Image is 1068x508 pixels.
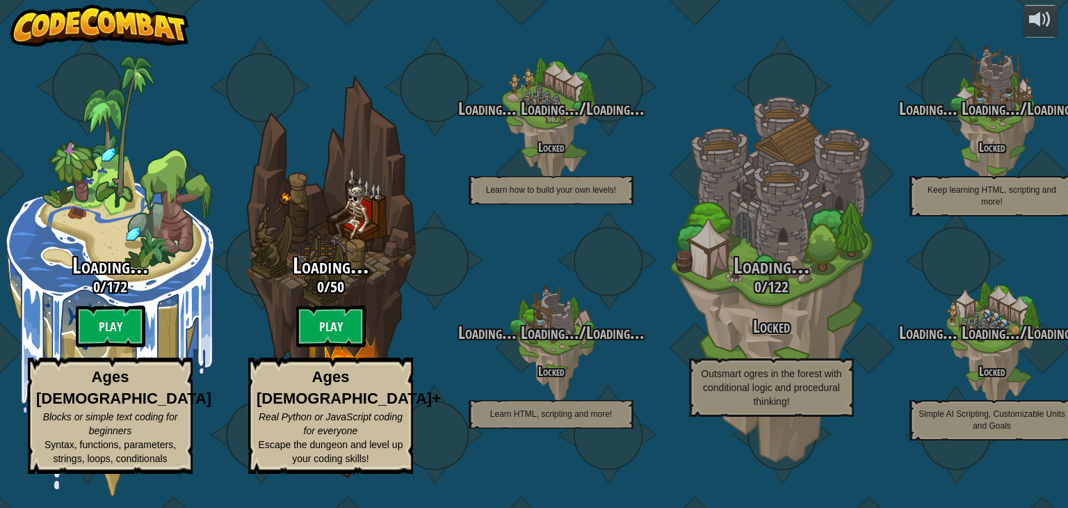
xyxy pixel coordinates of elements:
h3: / [441,100,661,118]
btn: Play [76,305,145,347]
h3: / [220,278,441,295]
span: 0 [317,276,324,297]
span: Loading... [734,251,810,280]
span: Loading... [458,321,517,344]
h4: Locked [441,365,661,378]
span: 0 [93,276,100,297]
span: Loading... [586,97,645,120]
span: Blocks or simple text coding for beginners [43,411,178,436]
h3: / [441,324,661,342]
span: Loading... [899,321,957,344]
span: Simple AI Scripting, Customizable Units and Goals [919,409,1065,431]
strong: Ages [DEMOGRAPHIC_DATA]+ [257,368,441,407]
span: 50 [330,276,344,297]
span: 172 [106,276,127,297]
div: Complete previous world to unlock [441,11,661,232]
div: Complete previous world to unlock [661,56,882,497]
strong: Ages [DEMOGRAPHIC_DATA] [36,368,211,407]
span: Escape the dungeon and level up your coding skills! [259,439,403,464]
h3: Locked [661,317,882,336]
span: Loading... [293,251,369,280]
span: 122 [768,276,788,297]
span: Loading... [517,97,579,120]
h4: Locked [441,141,661,154]
span: Loading... [72,251,149,280]
span: 0 [754,276,761,297]
span: Learn HTML, scripting and more! [490,409,612,419]
span: Loading... [586,321,645,344]
div: Complete previous world to unlock [441,235,661,456]
span: Loading... [957,97,1020,120]
btn: Play [296,305,366,347]
span: Outsmart ogres in the forest with conditional logic and procedural thinking! [701,368,841,407]
span: Syntax, functions, parameters, strings, loops, conditionals [44,439,176,464]
span: Loading... [957,321,1020,344]
span: Learn how to build your own levels! [486,185,616,195]
span: Real Python or JavaScript coding for everyone [259,411,403,436]
span: Loading... [899,97,957,120]
div: Complete previous world to unlock [220,56,441,497]
span: Keep learning HTML, scripting and more! [928,185,1056,207]
button: Adjust volume [1023,5,1058,38]
span: Loading... [517,321,579,344]
img: CodeCombat - Learn how to code by playing a game [10,5,188,47]
span: Loading... [458,97,517,120]
h3: / [661,278,882,295]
